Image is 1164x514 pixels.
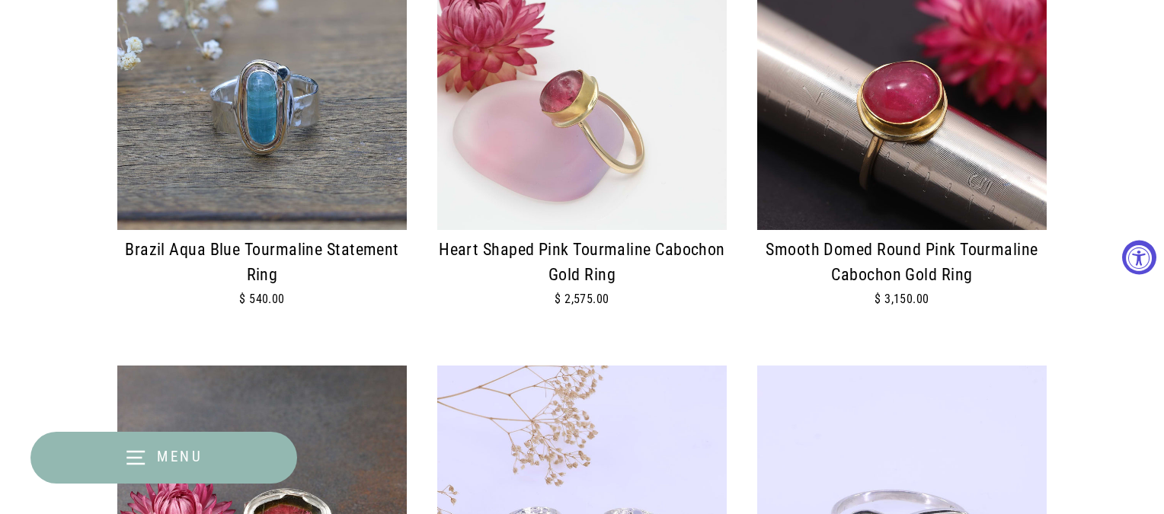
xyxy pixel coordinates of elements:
[1122,240,1156,274] button: Accessibility Widget, click to open
[117,238,407,288] div: Brazil Aqua Blue Tourmaline Statement Ring
[239,292,285,306] span: $ 540.00
[157,448,203,465] span: Menu
[437,238,727,288] div: Heart Shaped Pink Tourmaline Cabochon Gold Ring
[555,292,609,306] span: $ 2,575.00
[875,292,929,306] span: $ 3,150.00
[30,432,297,484] button: Menu
[757,238,1047,288] div: Smooth Domed Round Pink Tourmaline Cabochon Gold Ring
